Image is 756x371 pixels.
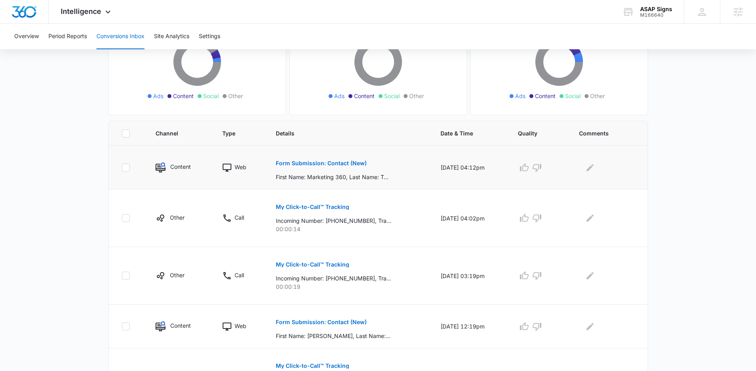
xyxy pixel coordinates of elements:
[276,204,349,210] p: My Click-to-Call™ Tracking
[170,271,185,279] p: Other
[584,320,596,333] button: Edit Comments
[276,225,421,233] p: 00:00:14
[565,92,581,100] span: Social
[276,319,367,325] p: Form Submission: Contact (New)
[431,247,508,305] td: [DATE] 03:19pm
[584,269,596,282] button: Edit Comments
[235,163,246,171] p: Web
[235,271,244,279] p: Call
[96,24,144,49] button: Conversions Inbox
[154,24,189,49] button: Site Analytics
[222,129,245,137] span: Type
[276,282,421,291] p: 00:00:19
[276,216,391,225] p: Incoming Number: [PHONE_NUMBER], Tracking Number: [PHONE_NUMBER], Ring To: [PHONE_NUMBER], Caller...
[384,92,400,100] span: Social
[276,197,349,216] button: My Click-to-Call™ Tracking
[228,92,243,100] span: Other
[153,92,164,100] span: Ads
[170,213,185,222] p: Other
[276,313,367,332] button: Form Submission: Contact (New)
[61,7,101,15] span: Intelligence
[334,92,344,100] span: Ads
[276,129,410,137] span: Details
[535,92,556,100] span: Content
[441,129,487,137] span: Date & Time
[173,92,194,100] span: Content
[276,160,367,166] p: Form Submission: Contact (New)
[276,262,349,267] p: My Click-to-Call™ Tracking
[640,6,672,12] div: account name
[276,274,391,282] p: Incoming Number: [PHONE_NUMBER], Tracking Number: [PHONE_NUMBER], Ring To: [PHONE_NUMBER], Caller...
[235,213,244,222] p: Call
[276,363,349,369] p: My Click-to-Call™ Tracking
[276,332,391,340] p: First Name: [PERSON_NAME], Last Name: [PERSON_NAME], Email: [PERSON_NAME][EMAIL_ADDRESS][PERSON_N...
[276,255,349,274] button: My Click-to-Call™ Tracking
[409,92,424,100] span: Other
[14,24,39,49] button: Overview
[584,212,596,224] button: Edit Comments
[48,24,87,49] button: Period Reports
[170,321,191,330] p: Content
[431,305,508,348] td: [DATE] 12:19pm
[276,154,367,173] button: Form Submission: Contact (New)
[515,92,525,100] span: Ads
[199,24,220,49] button: Settings
[235,322,246,330] p: Web
[590,92,605,100] span: Other
[518,129,548,137] span: Quality
[203,92,219,100] span: Social
[584,161,596,174] button: Edit Comments
[431,189,508,247] td: [DATE] 04:02pm
[431,146,508,189] td: [DATE] 04:12pm
[170,162,191,171] p: Content
[640,12,672,18] div: account id
[354,92,375,100] span: Content
[276,173,391,181] p: First Name: Marketing 360, Last Name: Test, Email: [EMAIL_ADDRESS][DOMAIN_NAME], Phone Number: [P...
[579,129,623,137] span: Comments
[156,129,192,137] span: Channel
